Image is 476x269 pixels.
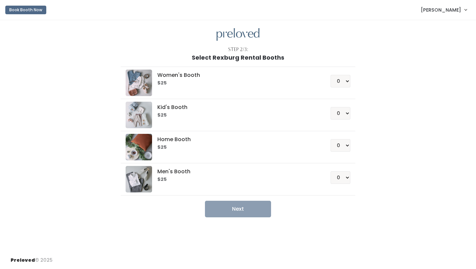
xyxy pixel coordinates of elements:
[11,251,53,264] div: © 2025
[157,113,314,118] h6: $25
[192,54,284,61] h1: Select Rexburg Rental Booths
[5,6,46,14] button: Book Booth Now
[126,70,152,96] img: preloved logo
[5,3,46,17] a: Book Booth Now
[217,28,259,41] img: preloved logo
[11,257,35,263] span: Preloved
[205,201,271,217] button: Next
[157,81,314,86] h6: $25
[126,166,152,192] img: preloved logo
[157,72,314,78] h5: Women's Booth
[228,46,248,53] div: Step 2/3:
[414,3,473,17] a: [PERSON_NAME]
[421,6,461,14] span: [PERSON_NAME]
[157,169,314,175] h5: Men's Booth
[157,177,314,182] h6: $25
[126,102,152,128] img: preloved logo
[157,104,314,110] h5: Kid's Booth
[126,134,152,160] img: preloved logo
[157,145,314,150] h6: $25
[157,136,314,142] h5: Home Booth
